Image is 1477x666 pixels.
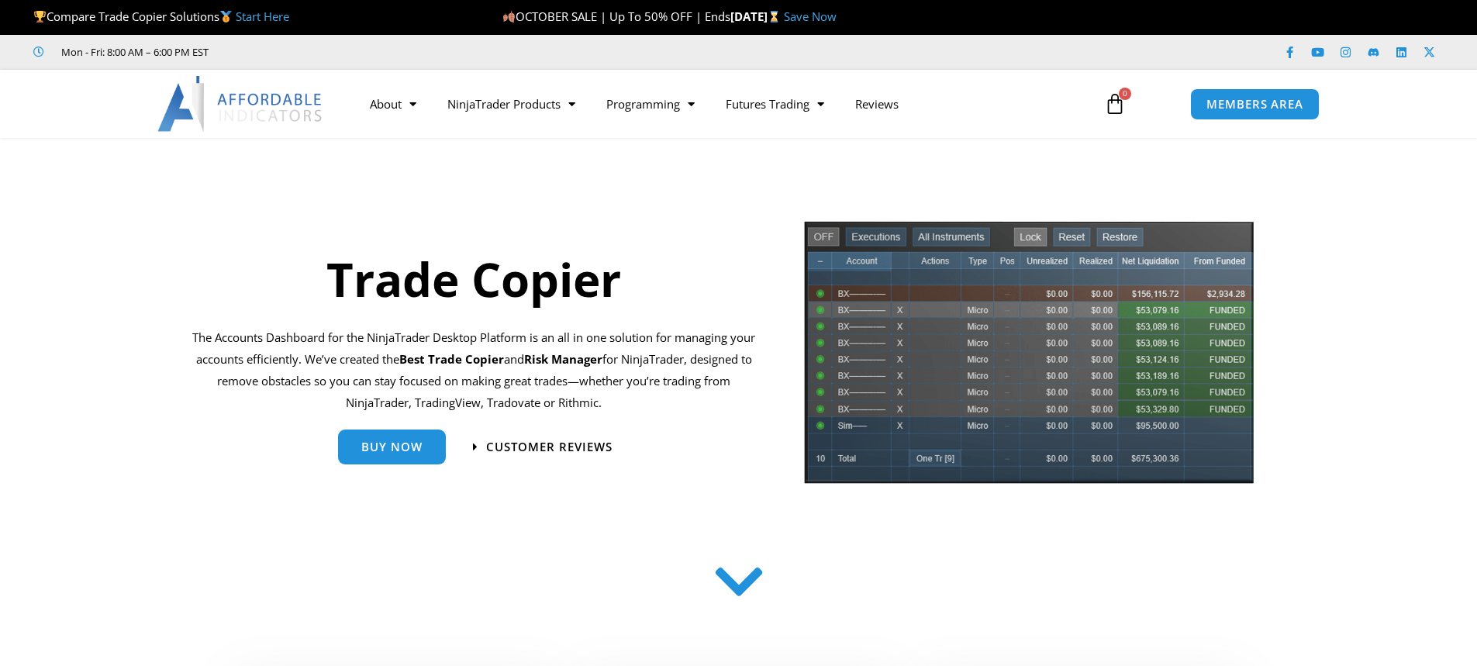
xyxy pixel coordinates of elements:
[236,9,289,24] a: Start Here
[524,351,602,367] strong: Risk Manager
[361,441,423,453] span: Buy Now
[338,430,446,464] a: Buy Now
[1206,98,1303,110] span: MEMBERS AREA
[399,351,504,367] b: Best Trade Copier
[802,219,1255,496] img: tradecopier | Affordable Indicators – NinjaTrader
[840,86,914,122] a: Reviews
[192,327,756,413] p: The Accounts Dashboard for the NinjaTrader Desktop Platform is an all in one solution for managin...
[730,9,784,24] strong: [DATE]
[710,86,840,122] a: Futures Trading
[591,86,710,122] a: Programming
[354,86,1086,122] nav: Menu
[354,86,432,122] a: About
[502,9,730,24] span: OCTOBER SALE | Up To 50% OFF | Ends
[1081,81,1149,126] a: 0
[34,11,46,22] img: 🏆
[192,247,756,312] h1: Trade Copier
[432,86,591,122] a: NinjaTrader Products
[57,43,209,61] span: Mon - Fri: 8:00 AM – 6:00 PM EST
[1190,88,1320,120] a: MEMBERS AREA
[784,9,837,24] a: Save Now
[220,11,232,22] img: 🥇
[768,11,780,22] img: ⌛
[486,441,613,453] span: Customer Reviews
[503,11,515,22] img: 🍂
[157,76,324,132] img: LogoAI | Affordable Indicators – NinjaTrader
[473,441,613,453] a: Customer Reviews
[1119,88,1131,100] span: 0
[33,9,289,24] span: Compare Trade Copier Solutions
[230,44,463,60] iframe: Customer reviews powered by Trustpilot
